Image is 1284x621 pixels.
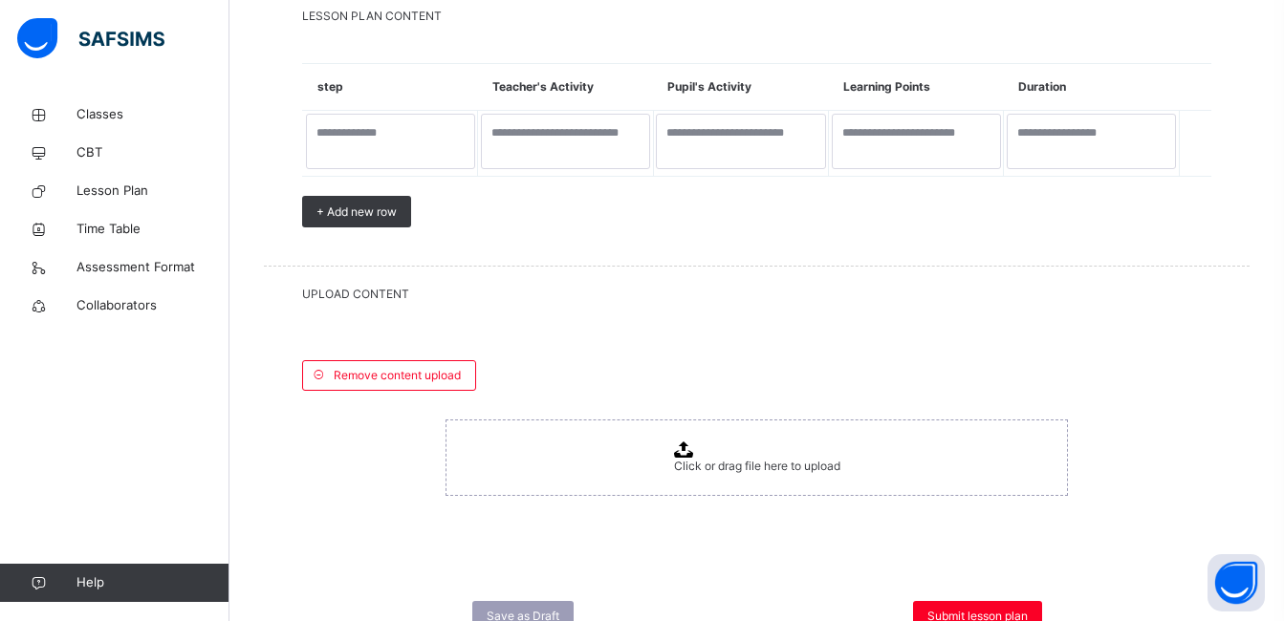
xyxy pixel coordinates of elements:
[478,64,653,111] th: Teacher's Activity
[76,573,229,592] span: Help
[303,64,478,111] th: step
[17,18,164,58] img: safsims
[1004,64,1179,111] th: Duration
[829,64,1004,111] th: Learning Points
[76,105,229,124] span: Classes
[76,220,229,239] span: Time Table
[316,203,397,221] span: + Add new row
[76,296,229,315] span: Collaborators
[653,64,828,111] th: Pupil's Activity
[674,459,840,473] span: Click or drag file here to upload
[76,182,229,201] span: Lesson Plan
[1208,554,1265,611] button: Open asap
[446,419,1068,496] span: Click or drag file here to upload
[334,367,461,384] span: Remove content upload
[76,258,229,277] span: Assessment Format
[302,286,1211,303] span: UPLOAD CONTENT
[302,8,1211,25] span: LESSON PLAN CONTENT
[76,143,229,162] span: CBT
